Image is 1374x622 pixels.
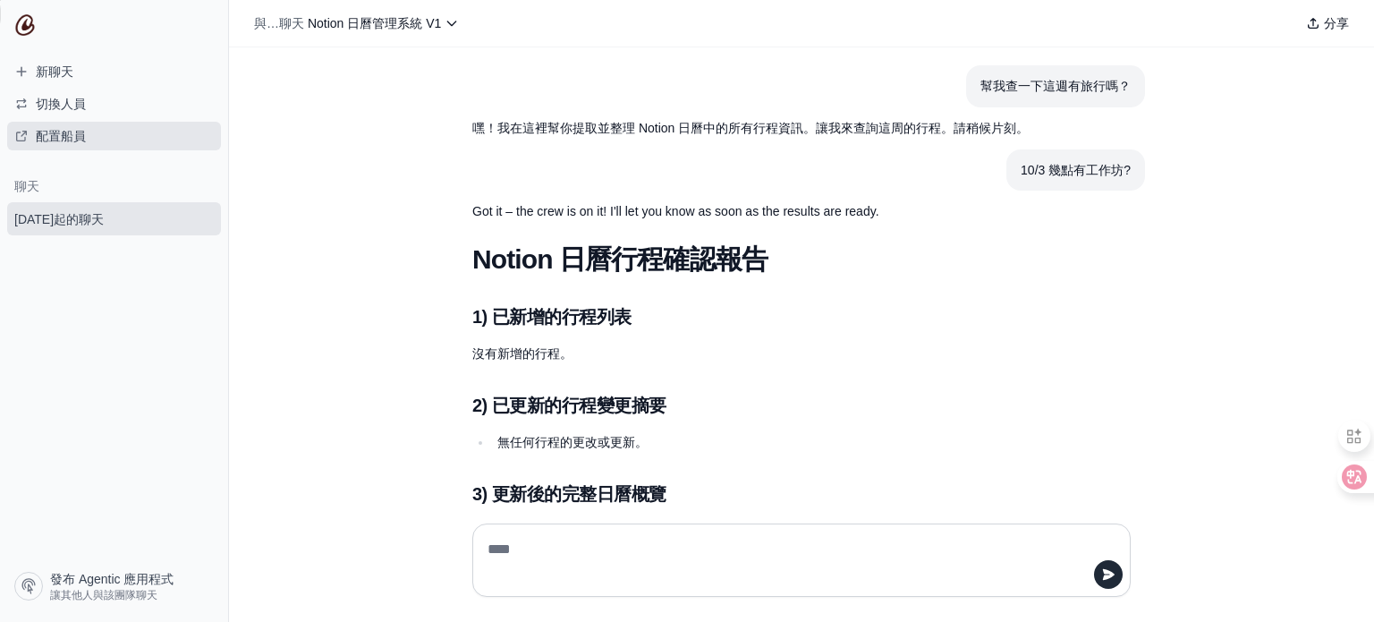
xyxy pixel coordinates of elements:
[1006,149,1145,192] section: User message
[980,79,1131,93] font: 幫我查一下這週有旅行嗎？
[36,97,86,111] font: 切換人員
[14,179,38,193] font: 聊天
[492,432,1045,453] li: 無任何行程的更改或更新。
[308,16,441,30] font: Notion 日曆管理系統 V1
[458,191,1059,233] section: Response
[1299,11,1356,36] button: 分享
[50,572,174,586] font: 發布 Agentic 應用程式
[7,202,221,235] a: [DATE]起的聊天
[14,14,36,36] img: CrewAI 標誌
[247,11,466,36] button: 與…聊天 Notion 日曆管理系統 V1
[1021,160,1131,181] div: 10/3 幾點有工作坊?
[1324,16,1349,30] font: 分享
[472,118,1045,139] p: 嘿！我在這裡幫你提取並整理 Notion 日曆中的所有行程資訊。讓我來查詢這周的行程。請稍候片刻。
[7,565,221,608] a: 發布 Agentic 應用程式 讓其他人與該團隊聊天
[36,64,73,79] font: 新聊天
[7,122,221,150] a: 配置船員
[472,304,1045,329] h2: 1) 已新增的行程列表
[472,243,1045,276] h1: Notion 日曆行程確認報告
[254,16,304,30] font: 與…聊天
[50,589,157,601] font: 讓其他人與該團隊聊天
[472,393,1045,418] h2: 2) 已更新的行程變更摘要
[472,481,1045,507] h2: 3) 更新後的完整日曆概覽
[36,129,86,143] font: 配置船員
[7,57,221,86] a: 新聊天
[7,89,221,118] button: 切換人員
[472,201,1045,222] p: Got it – the crew is on it! I'll let you know as soon as the results are ready.
[14,212,104,226] font: [DATE]起的聊天
[458,107,1059,149] section: Response
[472,344,1045,364] p: 沒有新增的行程。
[966,65,1145,107] section: 用戶留言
